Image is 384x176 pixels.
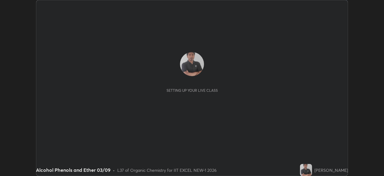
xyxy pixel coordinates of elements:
div: Setting up your live class [166,88,218,93]
img: fc3e8d29f02343ad861eeaeadd1832a7.jpg [180,52,204,76]
img: fc3e8d29f02343ad861eeaeadd1832a7.jpg [300,164,312,176]
div: Alcohol Phenols and Ether 03/09 [36,166,110,174]
div: • [113,167,115,173]
div: [PERSON_NAME] [314,167,348,173]
div: L37 of Organic Chemistry for IIT EXCEL NEW-1 2026 [117,167,217,173]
